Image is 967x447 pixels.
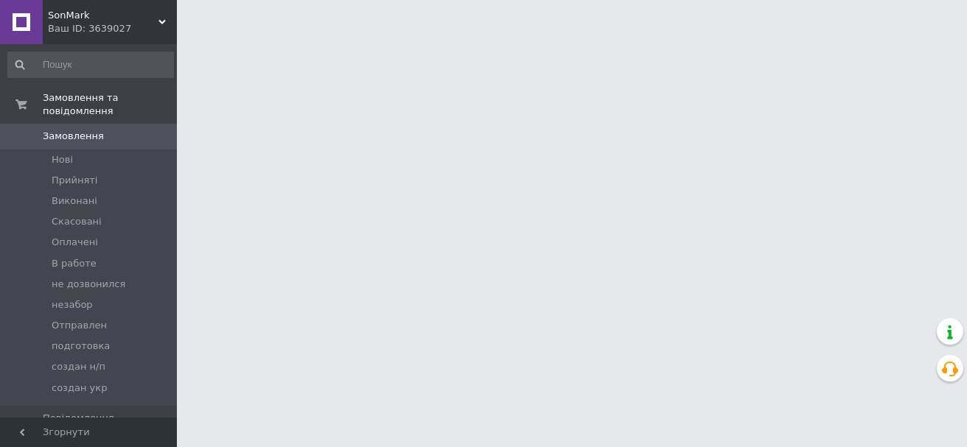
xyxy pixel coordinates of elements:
span: Отправлен [52,319,107,332]
span: Замовлення [43,130,104,143]
span: Виконані [52,194,97,208]
span: не дозвонился [52,278,125,291]
span: создан н/п [52,360,105,373]
input: Пошук [7,52,174,78]
div: Ваш ID: 3639027 [48,22,177,35]
span: Замовлення та повідомлення [43,91,177,118]
span: В работе [52,257,97,270]
span: SonMark [48,9,158,22]
span: Скасовані [52,215,102,228]
span: незабор [52,298,93,312]
span: Прийняті [52,174,97,187]
span: подготовка [52,339,110,353]
span: Нові [52,153,73,166]
span: Оплачені [52,236,98,249]
span: Повідомлення [43,412,114,425]
span: создан укр [52,381,107,395]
